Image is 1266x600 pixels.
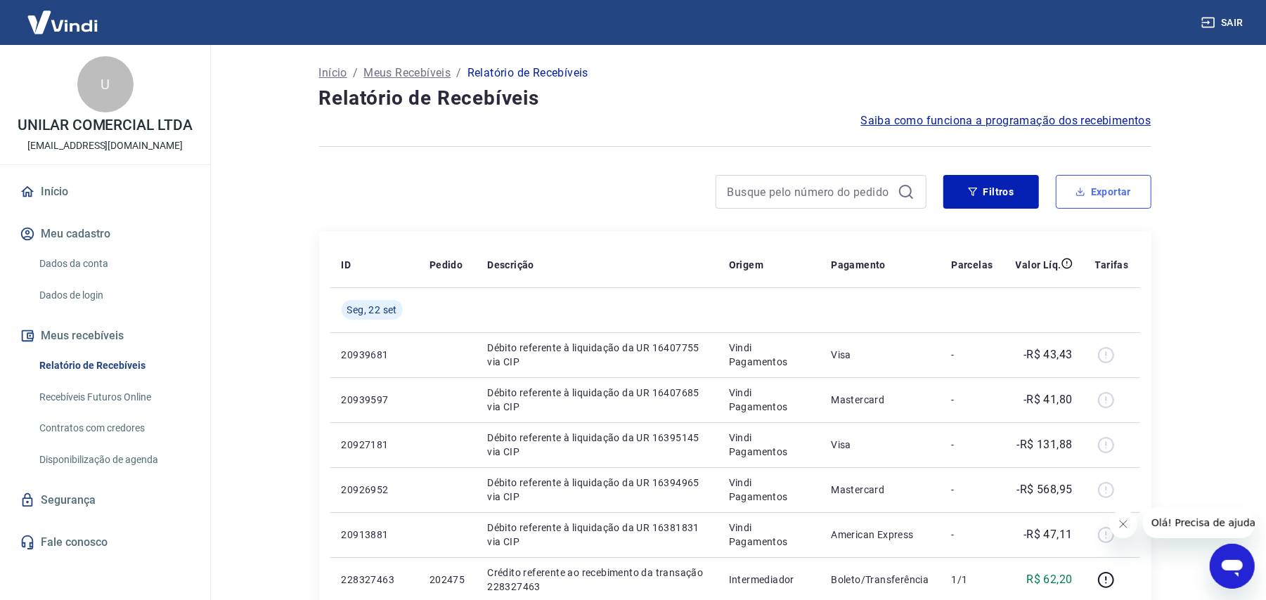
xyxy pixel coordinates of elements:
[34,249,193,278] a: Dados da conta
[1095,258,1129,272] p: Tarifas
[487,341,706,369] p: Débito referente à liquidação da UR 16407755 via CIP
[342,258,351,272] p: ID
[342,483,407,497] p: 20926952
[729,521,809,549] p: Vindi Pagamentos
[729,258,763,272] p: Origem
[1199,10,1249,36] button: Sair
[487,476,706,504] p: Débito referente à liquidação da UR 16394965 via CIP
[342,348,407,362] p: 20939681
[1210,544,1255,589] iframe: Botão para abrir a janela de mensagens
[342,573,407,587] p: 228327463
[831,348,929,362] p: Visa
[17,219,193,249] button: Meu cadastro
[831,438,929,452] p: Visa
[831,573,929,587] p: Boleto/Transferência
[943,175,1039,209] button: Filtros
[729,431,809,459] p: Vindi Pagamentos
[353,65,358,81] p: /
[363,65,451,81] a: Meus Recebíveis
[77,56,134,112] div: U
[1017,436,1073,453] p: -R$ 131,88
[34,383,193,412] a: Recebíveis Futuros Online
[831,483,929,497] p: Mastercard
[18,118,193,133] p: UNILAR COMERCIAL LTDA
[487,521,706,549] p: Débito referente à liquidação da UR 16381831 via CIP
[319,84,1151,112] h4: Relatório de Recebíveis
[1143,507,1255,538] iframe: Mensagem da empresa
[831,393,929,407] p: Mastercard
[951,483,993,497] p: -
[27,138,183,153] p: [EMAIL_ADDRESS][DOMAIN_NAME]
[34,414,193,443] a: Contratos com credores
[951,348,993,362] p: -
[729,386,809,414] p: Vindi Pagamentos
[17,527,193,558] a: Fale conosco
[17,176,193,207] a: Início
[951,438,993,452] p: -
[17,320,193,351] button: Meus recebíveis
[342,393,407,407] p: 20939597
[1023,526,1073,543] p: -R$ 47,11
[342,528,407,542] p: 20913881
[1023,346,1073,363] p: -R$ 43,43
[347,303,397,317] span: Seg, 22 set
[429,258,463,272] p: Pedido
[951,528,993,542] p: -
[728,181,892,202] input: Busque pelo número do pedido
[487,386,706,414] p: Débito referente à liquidação da UR 16407685 via CIP
[487,431,706,459] p: Débito referente à liquidação da UR 16395145 via CIP
[1056,175,1151,209] button: Exportar
[1017,481,1073,498] p: -R$ 568,95
[951,393,993,407] p: -
[456,65,461,81] p: /
[17,485,193,516] a: Segurança
[951,573,993,587] p: 1/1
[8,10,118,21] span: Olá! Precisa de ajuda?
[467,65,588,81] p: Relatório de Recebíveis
[831,258,886,272] p: Pagamento
[831,528,929,542] p: American Express
[34,351,193,380] a: Relatório de Recebíveis
[429,573,465,587] p: 202475
[487,258,534,272] p: Descrição
[342,438,407,452] p: 20927181
[319,65,347,81] a: Início
[34,281,193,310] a: Dados de login
[487,566,706,594] p: Crédito referente ao recebimento da transação 228327463
[729,573,809,587] p: Intermediador
[34,445,193,474] a: Disponibilização de agenda
[951,258,993,272] p: Parcelas
[729,341,809,369] p: Vindi Pagamentos
[1023,391,1073,408] p: -R$ 41,80
[1026,571,1072,588] p: R$ 62,20
[861,112,1151,129] a: Saiba como funciona a programação dos recebimentos
[1109,510,1137,538] iframe: Fechar mensagem
[17,1,108,44] img: Vindi
[1016,258,1061,272] p: Valor Líq.
[729,476,809,504] p: Vindi Pagamentos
